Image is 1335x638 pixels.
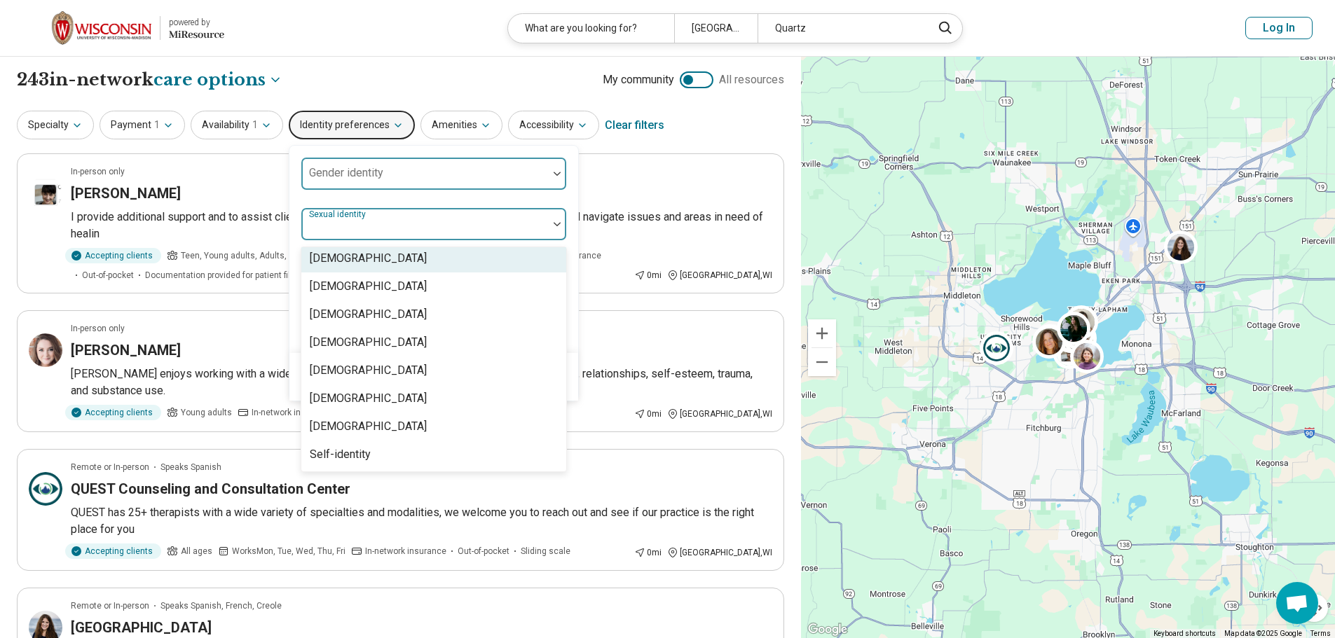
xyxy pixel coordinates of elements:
[17,68,282,92] h1: 243 in-network
[65,543,161,559] div: Accepting clients
[153,68,282,92] button: Care options
[169,16,224,29] div: powered by
[71,340,181,360] h3: [PERSON_NAME]
[808,348,836,376] button: Zoom out
[420,111,502,139] button: Amenities
[508,111,599,139] button: Accessibility
[458,545,509,557] span: Out-of-pocket
[160,461,221,473] span: Speaks Spanish
[310,250,427,267] div: [DEMOGRAPHIC_DATA]
[22,11,224,45] a: University of Wisconsin-Madisonpowered by
[191,111,283,139] button: Availability1
[667,269,772,282] div: [GEOGRAPHIC_DATA] , WI
[71,183,181,203] h3: [PERSON_NAME]
[82,269,134,282] span: Out-of-pocket
[145,269,304,282] span: Documentation provided for patient filling
[310,334,427,351] div: [DEMOGRAPHIC_DATA]
[181,249,367,262] span: Teen, Young adults, Adults, Seniors (65 or older)
[1276,582,1318,624] div: Open chat
[17,111,94,139] button: Specialty
[160,599,282,612] span: Speaks Spanish, French, Creole
[674,14,758,43] div: [GEOGRAPHIC_DATA]
[71,165,125,178] p: In-person only
[310,418,427,435] div: [DEMOGRAPHIC_DATA]
[310,278,427,295] div: [DEMOGRAPHIC_DATA]
[71,504,772,538] p: QUEST has 25+ therapists with a wide variety of specialties and modalities, we welcome you to rea...
[71,479,350,499] h3: QUEST Counseling and Consultation Center
[310,390,427,407] div: [DEMOGRAPHIC_DATA]
[252,406,333,419] span: In-network insurance
[100,111,185,139] button: Payment1
[65,405,161,420] div: Accepting clients
[508,14,674,43] div: What are you looking for?
[71,322,125,335] p: In-person only
[71,599,149,612] p: Remote or In-person
[71,461,149,473] p: Remote or In-person
[181,406,232,419] span: Young adults
[65,248,161,263] div: Accepting clients
[153,68,266,92] span: care options
[310,306,427,323] div: [DEMOGRAPHIC_DATA]
[309,166,383,179] label: Gender identity
[1310,630,1331,637] a: Terms (opens in new tab)
[232,545,345,557] span: Works Mon, Tue, Wed, Thu, Fri
[310,446,371,463] div: Self-identity
[719,71,784,88] span: All resources
[181,545,212,557] span: All ages
[71,366,772,399] p: [PERSON_NAME] enjoys working with a wide range of adults with concerns related to [MEDICAL_DATA],...
[758,14,924,43] div: Quartz
[667,546,772,559] div: [GEOGRAPHIC_DATA] , WI
[521,545,570,557] span: Sliding scale
[1224,630,1302,637] span: Map data ©2025 Google
[252,118,258,132] span: 1
[634,408,662,420] div: 0 mi
[667,408,772,420] div: [GEOGRAPHIC_DATA] , WI
[634,269,662,282] div: 0 mi
[603,71,674,88] span: My community
[71,209,772,242] p: I provide additional support and to assist clients during transition or discovery. I help clients...
[365,545,446,557] span: In-network insurance
[71,618,212,637] h3: [GEOGRAPHIC_DATA]
[1245,17,1313,39] button: Log In
[808,319,836,347] button: Zoom in
[289,111,415,139] button: Identity preferences
[52,11,151,45] img: University of Wisconsin-Madison
[309,209,369,219] label: Sexual identity
[634,546,662,559] div: 0 mi
[310,362,427,379] div: [DEMOGRAPHIC_DATA]
[605,109,664,142] div: Clear filters
[154,118,160,132] span: 1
